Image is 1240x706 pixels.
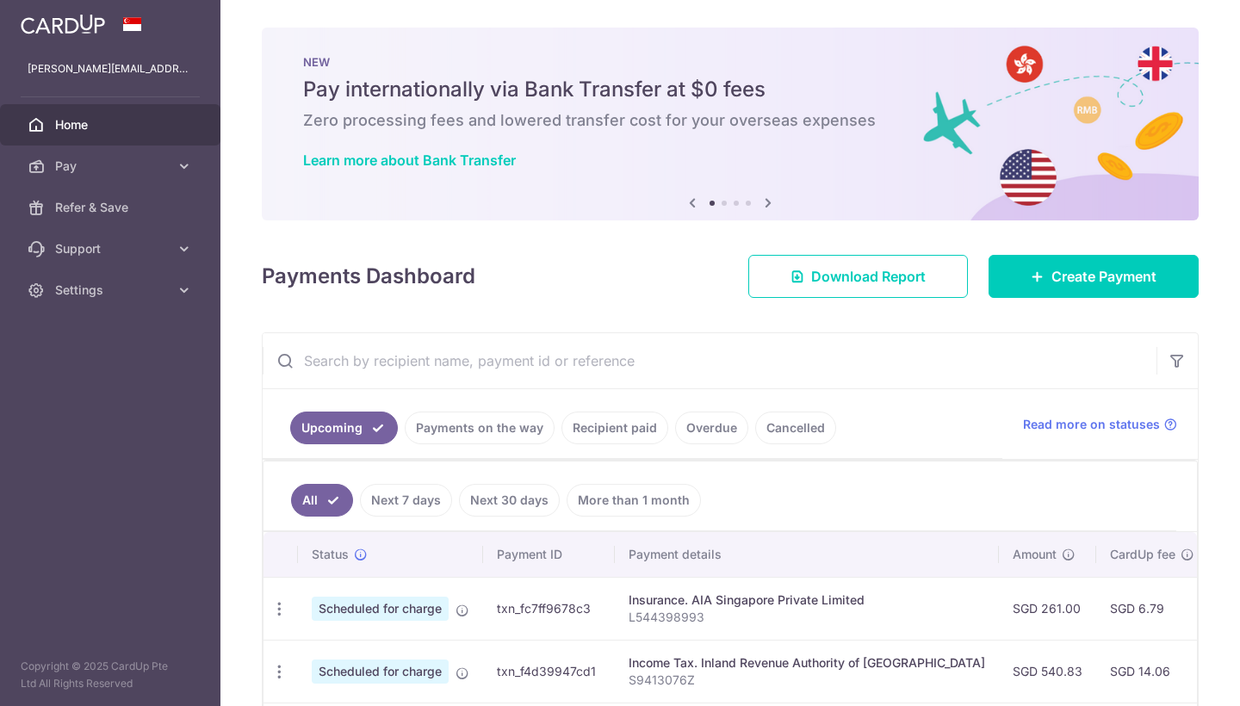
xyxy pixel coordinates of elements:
[1013,546,1057,563] span: Amount
[483,532,615,577] th: Payment ID
[360,484,452,517] a: Next 7 days
[312,546,349,563] span: Status
[303,76,1157,103] h5: Pay internationally via Bank Transfer at $0 fees
[811,266,926,287] span: Download Report
[483,577,615,640] td: txn_fc7ff9678c3
[291,484,353,517] a: All
[405,412,555,444] a: Payments on the way
[675,412,748,444] a: Overdue
[629,654,985,672] div: Income Tax. Inland Revenue Authority of [GEOGRAPHIC_DATA]
[55,158,169,175] span: Pay
[262,28,1199,220] img: Bank transfer banner
[1096,640,1208,703] td: SGD 14.06
[55,282,169,299] span: Settings
[262,261,475,292] h4: Payments Dashboard
[1110,546,1175,563] span: CardUp fee
[303,110,1157,131] h6: Zero processing fees and lowered transfer cost for your overseas expenses
[303,55,1157,69] p: NEW
[1096,577,1208,640] td: SGD 6.79
[748,255,968,298] a: Download Report
[483,640,615,703] td: txn_f4d39947cd1
[989,255,1199,298] a: Create Payment
[629,591,985,609] div: Insurance. AIA Singapore Private Limited
[21,14,105,34] img: CardUp
[999,640,1096,703] td: SGD 540.83
[999,577,1096,640] td: SGD 261.00
[615,532,999,577] th: Payment details
[567,484,701,517] a: More than 1 month
[55,199,169,216] span: Refer & Save
[55,240,169,257] span: Support
[629,672,985,689] p: S9413076Z
[1051,266,1156,287] span: Create Payment
[459,484,560,517] a: Next 30 days
[290,412,398,444] a: Upcoming
[561,412,668,444] a: Recipient paid
[263,333,1156,388] input: Search by recipient name, payment id or reference
[1023,416,1160,433] span: Read more on statuses
[312,660,449,684] span: Scheduled for charge
[755,412,836,444] a: Cancelled
[1023,416,1177,433] a: Read more on statuses
[312,597,449,621] span: Scheduled for charge
[629,609,985,626] p: L544398993
[303,152,516,169] a: Learn more about Bank Transfer
[28,60,193,77] p: [PERSON_NAME][EMAIL_ADDRESS][PERSON_NAME][DOMAIN_NAME]
[55,116,169,133] span: Home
